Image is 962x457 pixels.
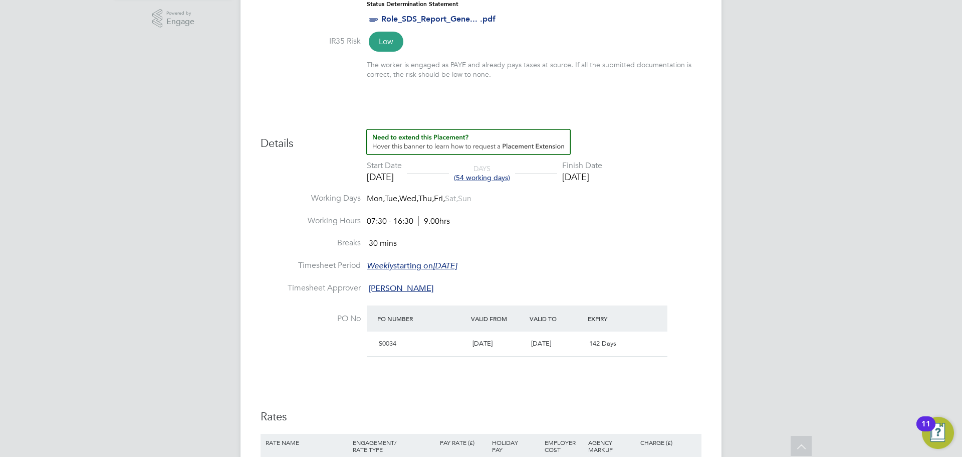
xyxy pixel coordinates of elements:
[263,434,350,451] div: Rate Name
[449,164,515,182] div: DAYS
[562,171,602,183] div: [DATE]
[261,283,361,293] label: Timesheet Approver
[261,129,701,151] h3: Details
[166,9,194,18] span: Powered by
[437,434,490,451] div: Pay Rate (£)
[458,194,471,204] span: Sun
[418,216,450,226] span: 9.00hrs
[369,32,403,52] span: Low
[367,261,457,271] span: starting on
[366,129,571,155] button: How to extend a Placement?
[445,194,458,204] span: Sat,
[531,339,551,348] span: [DATE]
[381,14,496,24] a: Role_SDS_Report_Gene... .pdf
[454,173,510,182] span: (54 working days)
[369,283,433,293] span: [PERSON_NAME]
[261,238,361,248] label: Breaks
[367,1,458,8] strong: Status Determination Statement
[261,410,701,424] h3: Rates
[261,36,361,47] label: IR35 Risk
[367,216,450,227] div: 07:30 - 16:30
[367,194,385,204] span: Mon,
[261,216,361,226] label: Working Hours
[585,310,644,328] div: Expiry
[418,194,434,204] span: Thu,
[562,161,602,171] div: Finish Date
[527,310,586,328] div: Valid To
[375,310,468,328] div: PO Number
[638,434,699,451] div: Charge (£)
[589,339,616,348] span: 142 Days
[261,260,361,271] label: Timesheet Period
[367,171,402,183] div: [DATE]
[152,9,195,28] a: Powered byEngage
[367,161,402,171] div: Start Date
[369,239,397,249] span: 30 mins
[399,194,418,204] span: Wed,
[434,194,445,204] span: Fri,
[472,339,493,348] span: [DATE]
[166,18,194,26] span: Engage
[468,310,527,328] div: Valid From
[379,339,396,348] span: S0034
[922,417,954,449] button: Open Resource Center, 11 new notifications
[367,261,393,271] em: Weekly
[367,60,701,78] div: The worker is engaged as PAYE and already pays taxes at source. If all the submitted documentatio...
[433,261,457,271] em: [DATE]
[385,194,399,204] span: Tue,
[261,193,361,204] label: Working Days
[261,314,361,324] label: PO No
[921,424,930,437] div: 11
